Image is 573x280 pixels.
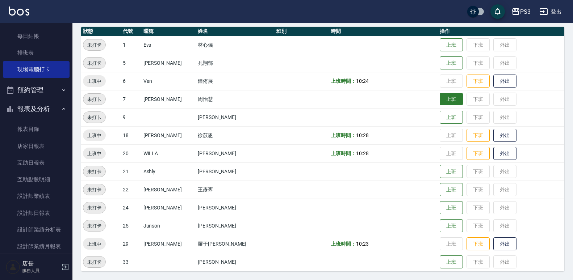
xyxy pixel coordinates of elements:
[493,75,516,88] button: 外出
[3,44,70,61] a: 排班表
[121,36,142,54] td: 1
[142,162,196,181] td: Ashly
[3,81,70,99] button: 預約管理
[196,162,275,181] td: [PERSON_NAME]
[196,217,275,235] td: [PERSON_NAME]
[121,162,142,181] td: 21
[83,41,105,49] span: 未打卡
[3,138,70,154] a: 店家日報表
[121,253,142,271] td: 33
[196,36,275,54] td: 林心儀
[142,54,196,72] td: [PERSON_NAME]
[440,56,463,70] button: 上班
[3,154,70,171] a: 互助日報表
[83,150,106,157] span: 上班中
[493,129,516,142] button: 外出
[142,36,196,54] td: Eva
[121,144,142,162] td: 20
[440,111,463,124] button: 上班
[440,38,463,52] button: 上班
[142,144,196,162] td: WILLA
[81,27,121,36] th: 狀態
[121,27,142,36] th: 代號
[196,181,275,199] td: 王彥寯
[83,258,105,266] span: 未打卡
[3,99,70,118] button: 報表及分析
[22,260,59,267] h5: 店長
[3,188,70,204] a: 設計師業績表
[356,132,369,138] span: 10:28
[121,217,142,235] td: 25
[83,240,106,248] span: 上班中
[440,219,463,233] button: 上班
[196,90,275,108] td: 周怡慧
[121,90,142,108] td: 7
[520,7,531,16] div: PS3
[493,237,516,251] button: 外出
[83,132,106,139] span: 上班中
[440,183,463,196] button: 上班
[83,204,105,212] span: 未打卡
[467,75,490,88] button: 下班
[142,27,196,36] th: 暱稱
[196,235,275,253] td: 羅于[PERSON_NAME]
[356,150,369,156] span: 10:28
[275,27,329,36] th: 班別
[196,72,275,90] td: 鍾侑展
[83,77,106,85] span: 上班中
[493,147,516,160] button: 外出
[121,72,142,90] td: 6
[142,199,196,217] td: [PERSON_NAME]
[331,78,356,84] b: 上班時間：
[83,186,105,194] span: 未打卡
[121,235,142,253] td: 29
[196,27,275,36] th: 姓名
[83,96,105,103] span: 未打卡
[467,237,490,251] button: 下班
[83,222,105,230] span: 未打卡
[196,126,275,144] td: 徐苡恩
[142,90,196,108] td: [PERSON_NAME]
[440,165,463,178] button: 上班
[356,241,369,247] span: 10:23
[196,199,275,217] td: [PERSON_NAME]
[3,171,70,188] a: 互助點數明細
[121,54,142,72] td: 5
[142,217,196,235] td: Junson
[3,121,70,137] a: 報表目錄
[467,147,490,160] button: 下班
[6,260,20,274] img: Person
[329,27,438,36] th: 時間
[196,54,275,72] td: 孔翔郁
[440,201,463,215] button: 上班
[121,199,142,217] td: 24
[83,168,105,175] span: 未打卡
[196,253,275,271] td: [PERSON_NAME]
[142,235,196,253] td: [PERSON_NAME]
[196,144,275,162] td: [PERSON_NAME]
[438,27,564,36] th: 操作
[509,4,534,19] button: PS3
[3,205,70,221] a: 設計師日報表
[196,108,275,126] td: [PERSON_NAME]
[467,129,490,142] button: 下班
[22,267,59,274] p: 服務人員
[536,5,564,18] button: 登出
[142,126,196,144] td: [PERSON_NAME]
[121,181,142,199] td: 22
[121,126,142,144] td: 18
[121,108,142,126] td: 9
[440,255,463,269] button: 上班
[142,72,196,90] td: Van
[83,59,105,67] span: 未打卡
[9,7,29,16] img: Logo
[490,4,505,19] button: save
[356,78,369,84] span: 10:24
[331,150,356,156] b: 上班時間：
[440,93,463,106] button: 上班
[3,238,70,255] a: 設計師業績月報表
[3,221,70,238] a: 設計師業績分析表
[83,114,105,121] span: 未打卡
[331,132,356,138] b: 上班時間：
[3,28,70,44] a: 每日結帳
